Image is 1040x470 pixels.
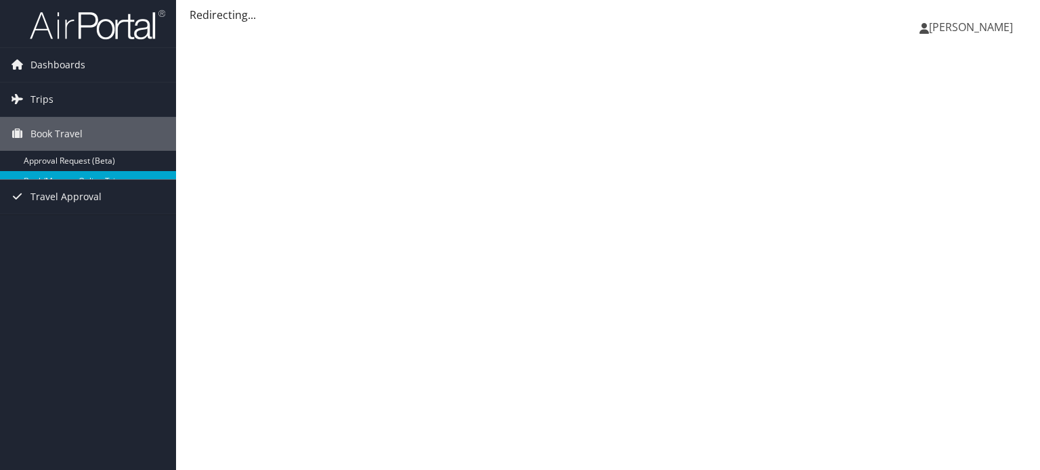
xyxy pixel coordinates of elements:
[30,117,83,151] span: Book Travel
[929,20,1013,34] span: [PERSON_NAME]
[30,9,165,41] img: airportal-logo.png
[30,48,85,82] span: Dashboards
[30,83,53,116] span: Trips
[919,7,1026,47] a: [PERSON_NAME]
[30,180,102,214] span: Travel Approval
[190,7,1026,23] div: Redirecting...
